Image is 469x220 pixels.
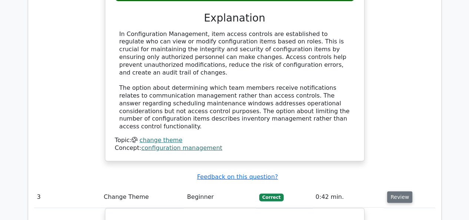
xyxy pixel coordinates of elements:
a: Feedback on this question? [197,173,278,180]
div: Concept: [115,144,354,152]
td: 0:42 min. [313,187,384,208]
td: Change Theme [101,187,184,208]
div: In Configuration Management, item access controls are established to regulate who can view or mod... [119,30,350,131]
button: Review [387,191,412,203]
div: Topic: [115,137,354,144]
h3: Explanation [119,12,350,24]
td: Beginner [184,187,256,208]
a: configuration management [141,144,222,151]
a: change theme [139,137,182,144]
td: 3 [34,187,101,208]
span: Correct [259,194,283,201]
